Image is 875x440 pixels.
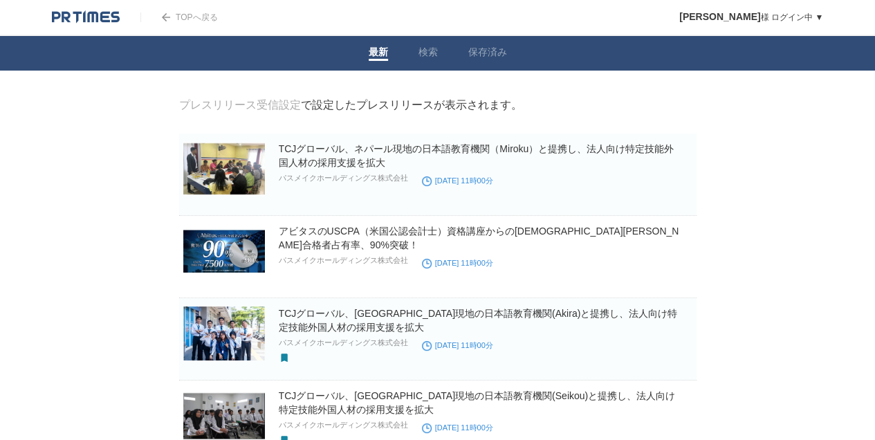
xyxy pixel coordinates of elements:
[422,423,493,432] time: [DATE] 11時00分
[279,308,678,333] a: TCJグローバル、[GEOGRAPHIC_DATA]現地の日本語教育機関(Akira)と提携し、法人向け特定技能外国人材の採用支援を拡大
[183,224,265,278] img: アビタスのUSCPA（米国公認会計士）資格講座からの日本在住全合格者占有率、90%突破！
[679,11,760,22] span: [PERSON_NAME]
[279,173,408,183] p: パスメイクホールディングス株式会社
[279,226,679,250] a: アビタスのUSCPA（米国公認会計士）資格講座からの[DEMOGRAPHIC_DATA][PERSON_NAME]合格者占有率、90%突破！
[468,46,507,61] a: 保存済み
[162,13,170,21] img: arrow.png
[279,420,408,430] p: パスメイクホールディングス株式会社
[279,143,674,168] a: TCJグローバル、ネパール現地の日本語教育機関（Miroku）と提携し、法人向け特定技能外国人材の採用支援を拡大
[179,98,522,113] div: で設定したプレスリリースが表示されます。
[183,306,265,360] img: TCJグローバル、インドネシア現地の日本語教育機関(Akira)と提携し、法人向け特定技能外国人材の採用支援を拡大
[279,352,290,363] img: save_button_saved.svg
[369,46,388,61] a: 最新
[279,390,676,415] a: TCJグローバル、[GEOGRAPHIC_DATA]現地の日本語教育機関(Seikou)と提携し、法人向け特定技能外国人材の採用支援を拡大
[140,12,217,22] a: TOPへ戻る
[422,176,493,185] time: [DATE] 11時00分
[418,46,438,61] a: 検索
[279,338,408,348] p: パスメイクホールディングス株式会社
[679,12,823,22] a: [PERSON_NAME]様 ログイン中 ▼
[183,142,265,196] img: TCJグローバル、ネパール現地の日本語教育機関（Miroku）と提携し、法人向け特定技能外国人材の採用支援を拡大
[279,255,408,266] p: パスメイクホールディングス株式会社
[422,259,493,267] time: [DATE] 11時00分
[52,10,120,24] img: logo.png
[179,99,301,111] a: プレスリリース受信設定
[422,341,493,349] time: [DATE] 11時00分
